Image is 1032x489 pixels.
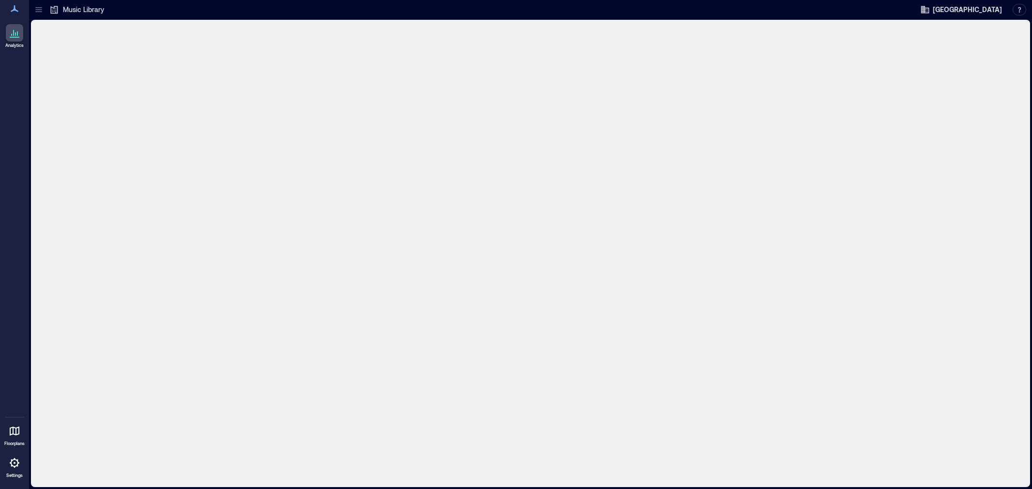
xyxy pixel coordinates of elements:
p: Floorplans [4,441,25,446]
p: Analytics [5,43,24,48]
a: Analytics [2,21,27,51]
a: Settings [3,451,26,481]
span: [GEOGRAPHIC_DATA] [933,5,1002,14]
p: Music Library [63,5,104,14]
p: Settings [6,473,23,478]
button: [GEOGRAPHIC_DATA] [917,2,1005,17]
a: Floorplans [1,419,28,449]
